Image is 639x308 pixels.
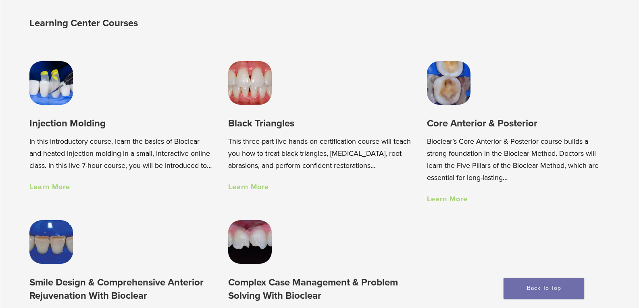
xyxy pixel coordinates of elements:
h2: Learning Center Courses [29,14,322,33]
a: Back To Top [504,278,584,299]
p: Bioclear’s Core Anterior & Posterior course builds a strong foundation in the Bioclear Method. Do... [427,135,610,184]
h3: Smile Design & Comprehensive Anterior Rejuvenation With Bioclear [29,276,212,303]
p: In this introductory course, learn the basics of Bioclear and heated injection molding in a small... [29,135,212,172]
p: This three-part live hands-on certification course will teach you how to treat black triangles, [... [228,135,411,172]
h3: Injection Molding [29,117,212,130]
a: Learn More [29,182,70,191]
a: Learn More [427,194,468,203]
h3: Core Anterior & Posterior [427,117,610,130]
a: Learn More [228,182,269,191]
h3: Complex Case Management & Problem Solving With Bioclear [228,276,411,303]
h3: Black Triangles [228,117,411,130]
